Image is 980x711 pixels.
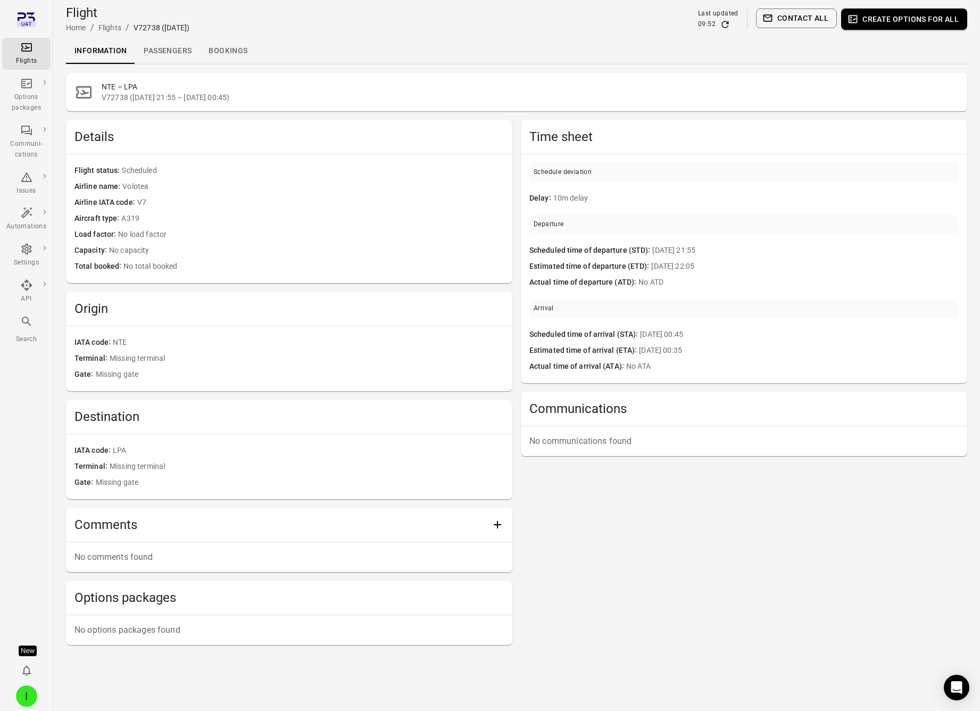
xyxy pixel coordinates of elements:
[529,261,651,272] span: Estimated time of departure (ETD)
[74,245,109,257] span: Capacity
[2,38,51,70] a: Flights
[121,213,504,225] span: A319
[66,38,967,64] div: Local navigation
[6,258,46,268] div: Settings
[109,245,504,257] span: No capacity
[122,165,504,177] span: Scheduled
[19,646,37,656] div: Tooltip anchor
[841,9,967,30] button: Create options for all
[638,277,959,288] span: No ATD
[123,261,504,272] span: No total booked
[74,213,121,225] span: Aircraft type
[529,329,640,341] span: Scheduled time of arrival (STA)
[6,294,46,304] div: API
[110,353,504,365] span: Missing terminal
[6,221,46,232] div: Automations
[651,261,959,272] span: [DATE] 22:05
[122,181,504,193] span: Volotea
[639,345,959,357] span: [DATE] 00:35
[6,92,46,113] div: Options packages
[534,167,592,178] div: Schedule deviation
[6,334,46,345] div: Search
[137,197,504,209] span: V7
[74,165,122,177] span: Flight status
[74,369,96,381] span: Gate
[74,353,110,365] span: Terminal
[6,56,46,67] div: Flights
[113,445,504,457] span: LPA
[2,276,51,308] a: API
[756,9,837,28] button: Contact all
[74,128,504,145] h2: Details
[74,229,118,241] span: Load factor
[16,660,37,681] button: Notifications
[6,139,46,160] div: Communi-cations
[102,81,959,92] h2: NTE – LPA
[102,92,959,103] span: V72738 ([DATE] 21:55 – [DATE] 00:45)
[529,277,638,288] span: Actual time of departure (ATD)
[74,197,137,209] span: Airline IATA code
[110,461,504,473] span: Missing terminal
[529,245,652,257] span: Scheduled time of departure (STD)
[529,400,959,417] h2: Communications
[16,685,37,707] div: I
[74,408,504,425] h2: Destination
[66,4,189,21] h1: Flight
[74,589,504,606] h2: Options packages
[2,203,51,235] a: Automations
[2,74,51,117] a: Options packages
[529,345,639,357] span: Estimated time of arrival (ETA)
[98,23,121,32] a: Flights
[96,477,504,489] span: Missing gate
[74,181,122,193] span: Airline name
[529,193,553,204] span: Delay
[66,23,86,32] a: Home
[529,128,959,145] h2: Time sheet
[74,461,110,473] span: Terminal
[534,219,564,230] div: Departure
[6,186,46,196] div: Issues
[118,229,504,241] span: No load factor
[66,21,189,34] nav: Breadcrumbs
[553,193,959,204] span: 10m delay
[74,261,123,272] span: Total booked
[135,38,200,64] a: Passengers
[640,329,959,341] span: [DATE] 00:45
[534,303,554,314] div: Arrival
[529,435,959,448] p: No communications found
[74,624,504,636] p: No options packages found
[720,19,730,30] button: Refresh data
[74,477,96,489] span: Gate
[74,551,504,564] p: No comments found
[200,38,256,64] a: Bookings
[12,681,41,711] button: Iris
[944,675,969,700] div: Open Intercom Messenger
[74,445,113,457] span: IATA code
[74,337,113,349] span: IATA code
[626,361,959,373] span: No ATA
[90,21,94,34] li: /
[126,21,129,34] li: /
[2,239,51,271] a: Settings
[113,337,504,349] span: NTE
[2,168,51,200] a: Issues
[74,516,487,533] h2: Comments
[698,19,716,30] div: 09:52
[2,312,51,348] button: Search
[652,245,959,257] span: [DATE] 21:55
[134,22,189,33] div: V72738 ([DATE])
[96,369,504,381] span: Missing gate
[74,300,504,317] h2: Origin
[698,9,738,19] div: Last updated
[66,38,135,64] a: Information
[529,361,626,373] span: Actual time of arrival (ATA)
[487,514,508,535] button: Add comment
[2,121,51,163] a: Communi-cations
